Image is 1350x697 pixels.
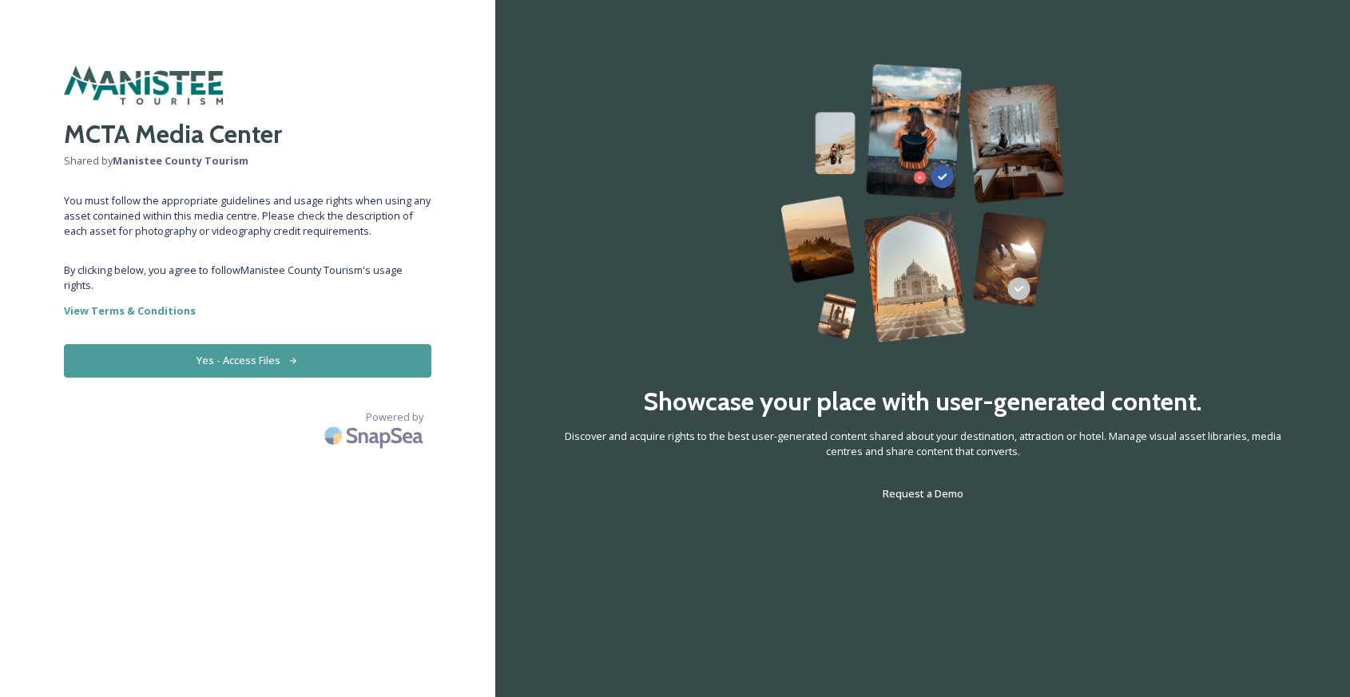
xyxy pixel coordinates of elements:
[559,429,1286,459] span: Discover and acquire rights to the best user-generated content shared about your destination, att...
[64,301,431,320] a: View Terms & Conditions
[64,263,431,293] span: By clicking below, you agree to follow Manistee County Tourism 's usage rights.
[113,153,248,168] strong: Manistee County Tourism
[64,153,431,168] span: Shared by
[643,382,1202,421] h2: Showcase your place with user-generated content.
[883,486,963,501] span: Request a Demo
[366,410,423,425] span: Powered by
[64,344,431,377] button: Yes - Access Files
[883,484,963,503] a: Request a Demo
[64,115,431,153] h2: MCTA Media Center
[64,303,196,318] strong: View Terms & Conditions
[320,417,431,454] img: SnapSea Logo
[64,193,431,240] span: You must follow the appropriate guidelines and usage rights when using any asset contained within...
[64,64,224,107] img: manisteetourism-webheader.png
[780,64,1065,343] img: 63b42ca75bacad526042e722_Group%20154-p-800.png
